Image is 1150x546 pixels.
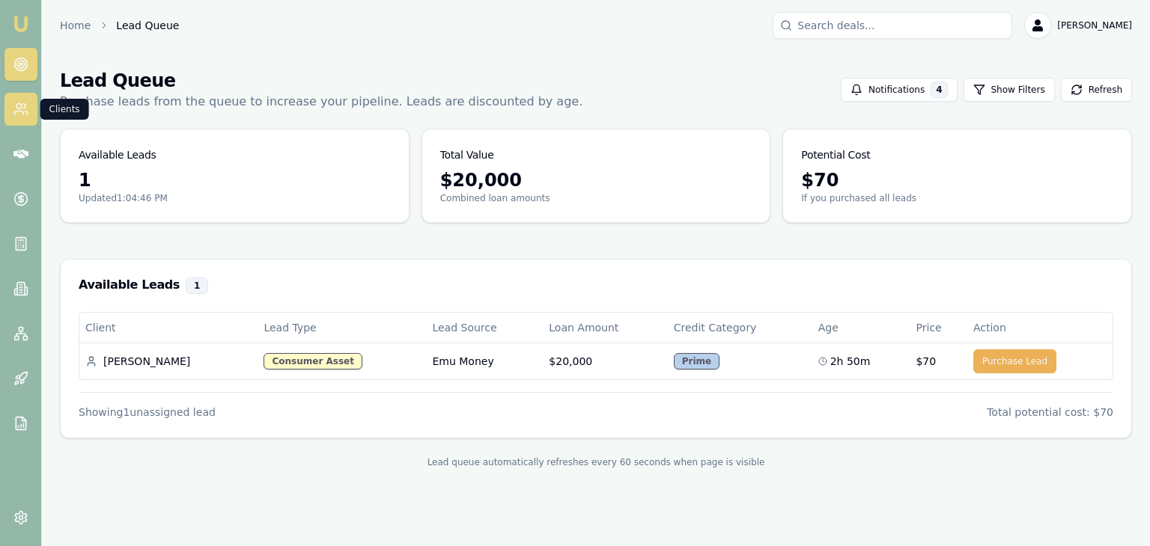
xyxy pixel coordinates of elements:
[40,99,89,120] div: Clients
[801,147,870,162] h3: Potential Cost
[60,69,582,93] h1: Lead Queue
[60,93,582,111] p: Purchase leads from the queue to increase your pipeline. Leads are discounted by age.
[426,343,543,379] td: Emu Money
[264,353,362,369] div: Consumer Asset
[830,354,871,369] span: 2h 50m
[812,313,910,343] th: Age
[440,147,494,162] h3: Total Value
[426,313,543,343] th: Lead Source
[79,168,391,192] div: 1
[668,313,812,343] th: Credit Category
[801,192,1113,204] p: If you purchased all leads
[440,168,752,192] div: $ 20,000
[967,313,1113,343] th: Action
[60,18,179,33] nav: breadcrumb
[79,313,258,343] th: Client
[916,354,936,369] span: $70
[801,168,1113,192] div: $ 70
[79,192,391,204] p: Updated 1:04:46 PM
[773,12,1012,39] input: Search deals
[79,277,1113,294] h3: Available Leads
[60,18,91,33] a: Home
[543,313,667,343] th: Loan Amount
[973,349,1056,373] button: Purchase Lead
[674,353,719,369] div: Prime
[1057,19,1132,31] span: [PERSON_NAME]
[987,405,1113,420] div: Total potential cost: $70
[116,18,179,33] span: Lead Queue
[79,405,216,420] div: Showing 1 unassigned lead
[12,15,30,33] img: emu-icon-u.png
[1061,78,1132,102] button: Refresh
[931,82,947,98] div: 4
[186,277,208,294] div: 1
[964,78,1055,102] button: Show Filters
[85,354,252,369] div: [PERSON_NAME]
[60,456,1132,468] div: Lead queue automatically refreshes every 60 seconds when page is visible
[910,313,967,343] th: Price
[440,192,752,204] p: Combined loan amounts
[841,78,957,102] button: Notifications4
[258,313,426,343] th: Lead Type
[79,147,156,162] h3: Available Leads
[543,343,667,379] td: $20,000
